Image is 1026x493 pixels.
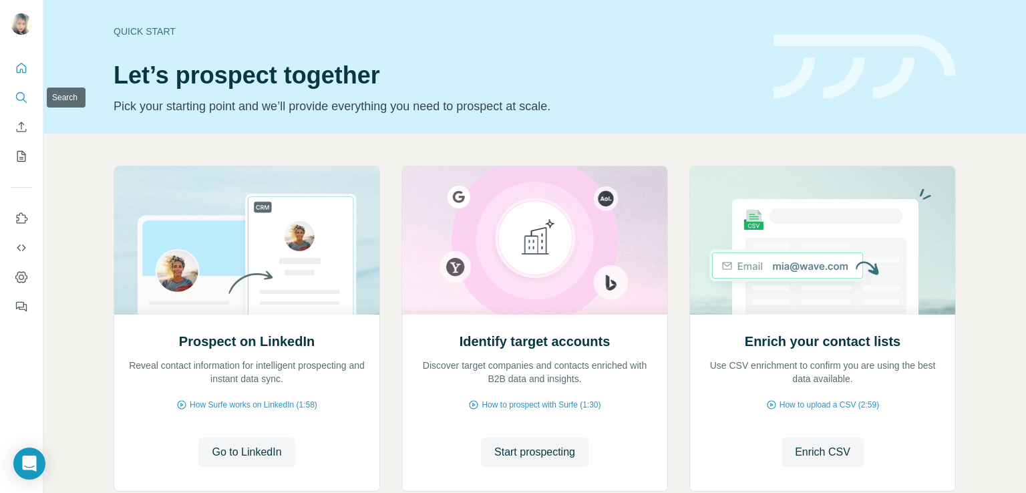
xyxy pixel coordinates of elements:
[11,265,32,289] button: Dashboard
[11,236,32,260] button: Use Surfe API
[128,359,366,385] p: Reveal contact information for intelligent prospecting and instant data sync.
[11,13,32,35] img: Avatar
[782,438,864,467] button: Enrich CSV
[11,115,32,139] button: Enrich CSV
[703,359,942,385] p: Use CSV enrichment to confirm you are using the best data available.
[795,444,850,460] span: Enrich CSV
[114,97,757,116] p: Pick your starting point and we’ll provide everything you need to prospect at scale.
[11,206,32,230] button: Use Surfe on LinkedIn
[11,144,32,168] button: My lists
[401,166,668,315] img: Identify target accounts
[179,332,315,351] h2: Prospect on LinkedIn
[190,399,317,411] span: How Surfe works on LinkedIn (1:58)
[494,444,575,460] span: Start prospecting
[114,166,380,315] img: Prospect on LinkedIn
[745,332,900,351] h2: Enrich your contact lists
[780,399,879,411] span: How to upload a CSV (2:59)
[481,438,588,467] button: Start prospecting
[114,62,757,89] h1: Let’s prospect together
[689,166,956,315] img: Enrich your contact lists
[13,448,45,480] div: Open Intercom Messenger
[482,399,601,411] span: How to prospect with Surfe (1:30)
[11,86,32,110] button: Search
[198,438,295,467] button: Go to LinkedIn
[460,332,611,351] h2: Identify target accounts
[11,295,32,319] button: Feedback
[212,444,281,460] span: Go to LinkedIn
[11,56,32,80] button: Quick start
[114,25,757,38] div: Quick start
[415,359,654,385] p: Discover target companies and contacts enriched with B2B data and insights.
[774,35,956,100] img: banner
